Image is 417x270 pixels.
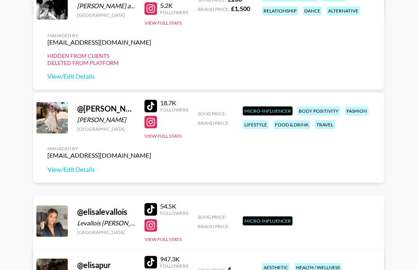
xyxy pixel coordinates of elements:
[47,59,151,67] div: Deleted from Platform
[47,151,151,159] div: [EMAIL_ADDRESS][DOMAIN_NAME]
[315,120,335,129] div: travel
[160,263,188,269] div: Followers
[273,120,310,129] div: food & drink
[243,216,292,225] div: Micro-Influencer
[327,6,360,15] div: alternative
[160,210,188,216] div: Followers
[47,38,151,46] div: [EMAIL_ADDRESS][DOMAIN_NAME]
[77,207,135,217] div: @ elisalevallois
[198,111,226,117] span: Song Price:
[77,2,135,10] div: [PERSON_NAME] and [PERSON_NAME]
[160,2,188,9] div: 5.2K
[198,6,229,12] span: Brand Price:
[198,214,226,220] span: Song Price:
[160,202,188,210] div: 54.5K
[231,5,250,12] strong: £ 1,500
[160,9,188,15] div: Followers
[47,72,151,80] a: View/Edit Details
[77,116,135,124] div: [PERSON_NAME]
[77,229,135,235] div: [GEOGRAPHIC_DATA]
[160,99,188,107] div: 18.7K
[47,166,151,173] a: View/Edit Details
[303,6,322,15] div: dance
[47,146,151,151] div: Managed By
[160,255,188,263] div: 947.3K
[243,106,292,115] div: Micro-Influencer
[345,106,368,115] div: fashion
[144,20,182,26] button: View Full Stats
[47,52,151,59] div: Hidden from Clients
[77,219,135,227] div: Levallois [PERSON_NAME]
[144,236,182,242] button: View Full Stats
[47,32,151,38] div: Managed By
[198,223,229,229] span: Brand Price:
[77,104,135,113] div: @ [PERSON_NAME].carleyleonard
[297,106,340,115] div: body positivity
[243,120,269,129] div: lifestyle
[77,12,135,18] div: [GEOGRAPHIC_DATA]
[77,126,135,132] div: [GEOGRAPHIC_DATA]
[77,260,135,270] div: @ elisapur
[262,6,298,15] div: relationship
[160,107,188,113] div: Followers
[144,133,182,139] button: View Full Stats
[198,120,229,126] span: Brand Price:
